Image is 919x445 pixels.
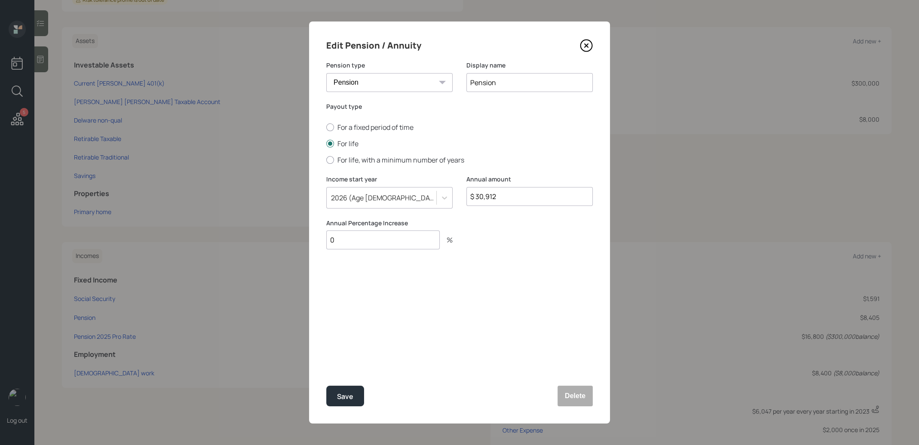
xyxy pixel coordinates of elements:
[326,123,593,132] label: For a fixed period of time
[326,386,364,406] button: Save
[466,61,593,70] label: Display name
[326,61,453,70] label: Pension type
[331,193,437,203] div: 2026 (Age [DEMOGRAPHIC_DATA])
[326,219,453,227] label: Annual Percentage Increase
[337,391,353,402] div: Save
[440,236,453,243] div: %
[326,39,421,52] h4: Edit Pension / Annuity
[326,175,453,184] label: Income start year
[558,386,593,406] button: Delete
[326,102,593,111] label: Payout type
[466,175,593,184] label: Annual amount
[326,155,593,165] label: For life, with a minimum number of years
[326,139,593,148] label: For life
